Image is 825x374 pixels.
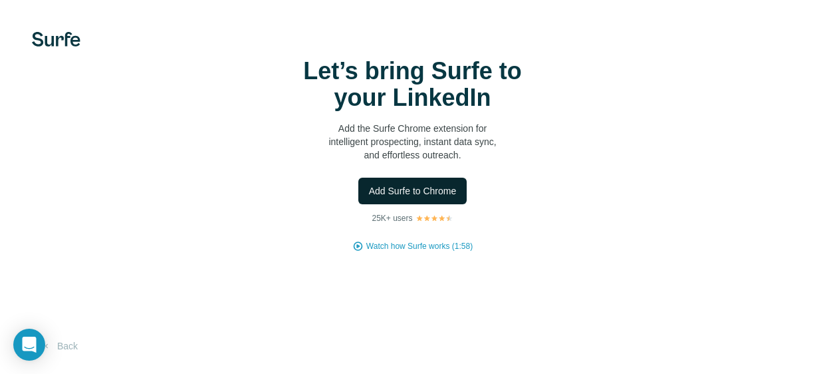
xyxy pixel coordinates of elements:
[32,32,80,47] img: Surfe's logo
[280,58,546,111] h1: Let’s bring Surfe to your LinkedIn
[415,214,453,222] img: Rating Stars
[372,212,412,224] p: 25K+ users
[369,184,457,198] span: Add Surfe to Chrome
[32,334,87,358] button: Back
[358,178,467,204] button: Add Surfe to Chrome
[13,329,45,361] div: Open Intercom Messenger
[280,122,546,162] p: Add the Surfe Chrome extension for intelligent prospecting, instant data sync, and effortless out...
[366,240,473,252] button: Watch how Surfe works (1:58)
